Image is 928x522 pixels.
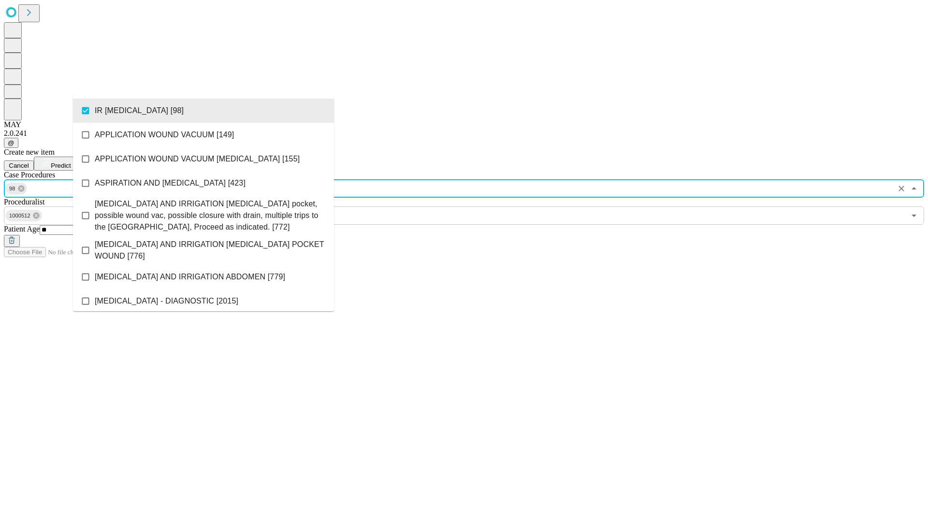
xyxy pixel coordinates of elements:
[907,182,921,195] button: Close
[95,198,326,233] span: [MEDICAL_DATA] AND IRRIGATION [MEDICAL_DATA] pocket, possible wound vac, possible closure with dr...
[5,210,34,221] span: 1000512
[4,138,18,148] button: @
[4,120,924,129] div: MAY
[8,139,14,146] span: @
[4,198,44,206] span: Proceduralist
[95,295,238,307] span: [MEDICAL_DATA] - DIAGNOSTIC [2015]
[95,153,300,165] span: APPLICATION WOUND VACUUM [MEDICAL_DATA] [155]
[5,210,42,221] div: 1000512
[907,209,921,222] button: Open
[95,105,184,116] span: IR [MEDICAL_DATA] [98]
[895,182,908,195] button: Clear
[4,225,40,233] span: Patient Age
[9,162,29,169] span: Cancel
[95,177,246,189] span: ASPIRATION AND [MEDICAL_DATA] [423]
[34,157,78,171] button: Predict
[95,239,326,262] span: [MEDICAL_DATA] AND IRRIGATION [MEDICAL_DATA] POCKET WOUND [776]
[5,183,19,194] span: 98
[95,271,285,283] span: [MEDICAL_DATA] AND IRRIGATION ABDOMEN [779]
[4,160,34,171] button: Cancel
[95,129,234,141] span: APPLICATION WOUND VACUUM [149]
[5,183,27,194] div: 98
[4,148,55,156] span: Create new item
[4,129,924,138] div: 2.0.241
[51,162,71,169] span: Predict
[4,171,55,179] span: Scheduled Procedure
